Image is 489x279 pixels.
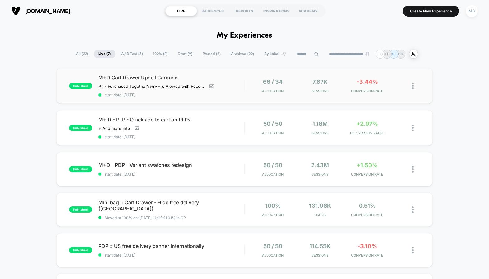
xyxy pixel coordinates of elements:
span: Sessions [298,89,342,93]
span: Allocation [262,89,284,93]
p: TH [384,52,390,56]
div: ACADEMY [292,6,324,16]
span: Sessions [298,131,342,135]
span: published [69,125,92,131]
span: Sessions [298,172,342,177]
span: Sessions [298,253,342,258]
span: start date: [DATE] [98,92,244,97]
span: M+D - PDP - Variant swatches redesign [98,162,244,168]
span: CONVERSION RATE [345,213,389,217]
span: Moved to 100% on: [DATE] . Uplift: 11.01% in CR [105,215,186,220]
div: INSPIRATIONS [261,6,292,16]
span: Archived ( 20 ) [226,50,259,58]
span: 100% ( 2 ) [148,50,172,58]
span: Draft ( 9 ) [173,50,197,58]
span: CONVERSION RATE [345,172,389,177]
span: Users [298,213,342,217]
h1: My Experiences [217,31,272,40]
span: 66 / 34 [263,78,283,85]
span: PDP :: US free delivery banner internationally [98,243,244,249]
span: CONVERSION RATE [345,253,389,258]
span: published [69,247,92,253]
span: 131.96k [309,202,331,209]
span: Allocation [262,253,284,258]
button: Create New Experience [403,6,459,17]
p: AS [391,52,396,56]
span: 50 / 50 [263,121,282,127]
div: AUDIENCES [197,6,229,16]
span: start date: [DATE] [98,135,244,139]
span: Mini bag :: Cart Drawer - Hide free delivery ([GEOGRAPHIC_DATA]) [98,199,244,212]
span: Allocation [262,172,284,177]
img: close [412,247,414,253]
span: +2.97% [356,121,378,127]
span: published [69,166,92,172]
span: 0.51% [359,202,376,209]
span: Live ( 7 ) [94,50,115,58]
img: end [365,52,369,56]
span: published [69,206,92,213]
span: + Add more info [98,126,130,131]
span: published [69,83,92,89]
span: Paused ( 6 ) [198,50,225,58]
img: close [412,83,414,89]
div: REPORTS [229,6,261,16]
span: 50 / 50 [263,243,282,249]
span: start date: [DATE] [98,172,244,177]
span: PER SESSION VALUE [345,131,389,135]
button: MB [464,5,480,17]
span: CONVERSION RATE [345,89,389,93]
span: 2.43M [311,162,329,168]
span: A/B Test ( 5 ) [116,50,148,58]
span: -3.44% [357,78,378,85]
img: Visually logo [11,6,21,16]
span: All ( 22 ) [71,50,93,58]
div: MB [466,5,478,17]
span: 1.18M [313,121,328,127]
span: +1.50% [357,162,378,168]
span: 114.55k [309,243,331,249]
span: 100% [265,202,281,209]
span: [DOMAIN_NAME] [25,8,70,14]
span: M+ D - PLP - Quick add to cart on PLPs [98,116,244,123]
button: [DOMAIN_NAME] [9,6,72,16]
span: 50 / 50 [263,162,282,168]
img: close [412,166,414,173]
span: M+D Cart Drawer Upsell Carousel [98,74,244,81]
div: LIVE [165,6,197,16]
img: close [412,125,414,131]
span: start date: [DATE] [98,253,244,258]
img: close [412,206,414,213]
div: + 6 [376,50,385,59]
span: By Label [264,52,279,56]
span: 7.67k [313,78,327,85]
span: -3.10% [358,243,377,249]
span: Allocation [262,131,284,135]
span: PT - Purchased TogetherVwrv - is Viewed with Recently [98,84,205,89]
span: Allocation [262,213,284,217]
p: BB [398,52,403,56]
